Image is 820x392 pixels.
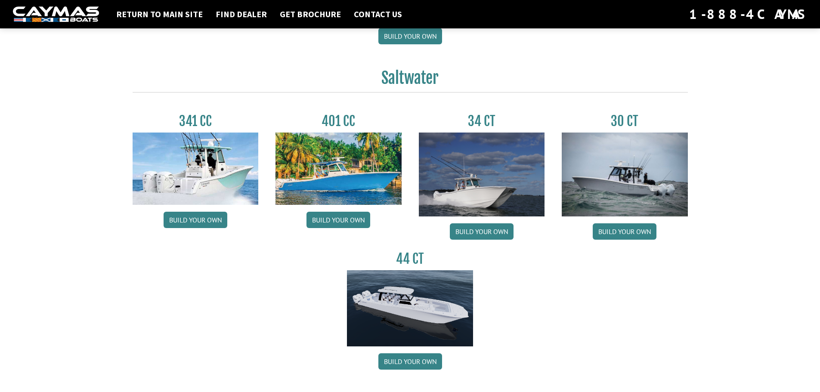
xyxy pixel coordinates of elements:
a: Build your own [450,223,514,240]
img: 341CC-thumbjpg.jpg [133,133,259,205]
a: Build your own [378,353,442,370]
h3: 401 CC [275,113,402,129]
img: Caymas_34_CT_pic_1.jpg [419,133,545,216]
img: white-logo-c9c8dbefe5ff5ceceb0f0178aa75bf4bb51f6bca0971e226c86eb53dfe498488.png [13,6,99,22]
a: Contact Us [350,9,406,20]
h2: Saltwater [133,68,688,93]
a: Get Brochure [275,9,345,20]
a: Build your own [306,212,370,228]
div: 1-888-4CAYMAS [689,5,807,24]
a: Find Dealer [211,9,271,20]
img: 30_CT_photo_shoot_for_caymas_connect.jpg [562,133,688,216]
img: 401CC_thumb.pg.jpg [275,133,402,205]
h3: 341 CC [133,113,259,129]
h3: 34 CT [419,113,545,129]
a: Build your own [378,28,442,44]
h3: 44 CT [347,251,473,267]
a: Build your own [593,223,656,240]
a: Return to main site [112,9,207,20]
img: 44ct_background.png [347,270,473,347]
a: Build your own [164,212,227,228]
h3: 30 CT [562,113,688,129]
